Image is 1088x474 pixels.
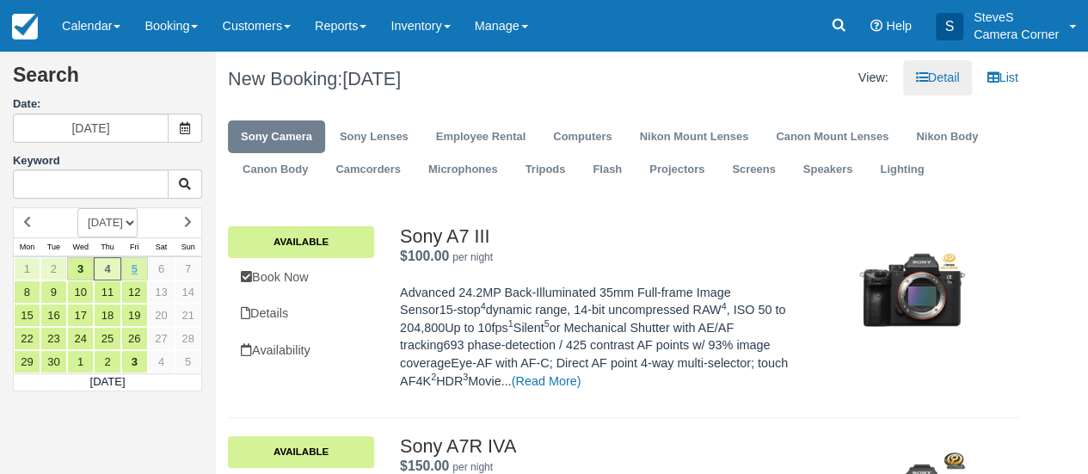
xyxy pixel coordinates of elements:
a: 16 [40,304,67,327]
sup: 2 [431,372,436,382]
a: 24 [67,327,94,350]
a: 10 [67,280,94,304]
img: M200-3 [838,226,987,355]
h2: Search [13,65,202,96]
a: Projectors [636,153,717,187]
a: 21 [175,304,201,327]
a: 2 [40,257,67,280]
a: 3 [67,257,94,280]
a: Camcorders [323,153,414,187]
a: 26 [121,327,148,350]
a: List [974,60,1030,95]
i: Help [870,20,882,32]
th: Sat [148,237,175,256]
label: Keyword [13,154,60,167]
a: 4 [94,257,120,280]
a: 7 [175,257,201,280]
a: 5 [175,350,201,373]
span: [DATE] [342,68,401,89]
a: (Read More) [512,374,581,388]
a: 25 [94,327,120,350]
td: [DATE] [14,373,202,391]
div: S [936,13,963,40]
a: Flash [580,153,635,187]
a: Nikon Mount Lenses [626,120,761,154]
strong: Price: $150 [400,459,449,473]
th: Mon [14,237,40,256]
button: Keyword Search [168,169,202,199]
a: 28 [175,327,201,350]
a: 27 [148,327,175,350]
a: 12 [121,280,148,304]
img: checkfront-main-nav-mini-logo.png [12,14,38,40]
th: Wed [67,237,94,256]
a: Screens [719,153,788,187]
span: Help [886,19,912,33]
label: Date: [13,96,202,113]
a: 14 [175,280,201,304]
h2: Sony A7 III [400,226,790,247]
p: Camera Corner [974,26,1059,43]
sup: 3 [463,372,468,382]
a: Book Now [228,260,374,295]
a: Microphones [415,153,511,187]
a: 22 [14,327,40,350]
th: Thu [94,237,120,256]
span: $150.00 [400,459,449,473]
sup: 4 [721,301,726,311]
h1: New Booking: [228,69,610,89]
a: 3 [121,350,148,373]
a: 9 [40,280,67,304]
sup: 5 [544,318,550,329]
a: Sony Lenses [327,120,421,154]
p: SteveS [974,9,1059,26]
h2: Sony A7R IVA [400,436,790,457]
a: 8 [14,280,40,304]
a: Details [228,296,374,331]
th: Sun [175,237,201,256]
a: 1 [67,350,94,373]
a: 11 [94,280,120,304]
em: per night [452,251,493,263]
a: 29 [14,350,40,373]
strong: Price: $100 [400,249,449,263]
a: 15 [14,304,40,327]
a: Canon Mount Lenses [763,120,901,154]
a: Speakers [790,153,866,187]
a: 5 [121,257,148,280]
a: Available [228,226,374,257]
a: Lighting [867,153,937,187]
a: Employee Rental [423,120,538,154]
a: Sony Camera [228,120,325,154]
a: Canon Body [230,153,321,187]
a: 1 [14,257,40,280]
a: Tripods [512,153,578,187]
span: $100.00 [400,249,449,263]
a: 2 [94,350,120,373]
li: View: [845,60,901,95]
a: 30 [40,350,67,373]
a: 23 [40,327,67,350]
a: 4 [148,350,175,373]
a: 6 [148,257,175,280]
a: Detail [903,60,973,95]
sup: 1 [508,318,513,329]
a: 18 [94,304,120,327]
a: Computers [540,120,624,154]
th: Fri [121,237,148,256]
a: 20 [148,304,175,327]
sup: 4 [481,301,486,311]
th: Tue [40,237,67,256]
a: 13 [148,280,175,304]
a: Available [228,436,374,467]
a: Nikon Body [903,120,991,154]
a: 17 [67,304,94,327]
a: Availability [228,333,374,368]
p: Advanced 24.2MP Back-Illuminated 35mm Full-frame Image Sensor15-stop dynamic range, 14-bit uncomp... [400,284,790,390]
em: per night [452,461,493,473]
a: 19 [121,304,148,327]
